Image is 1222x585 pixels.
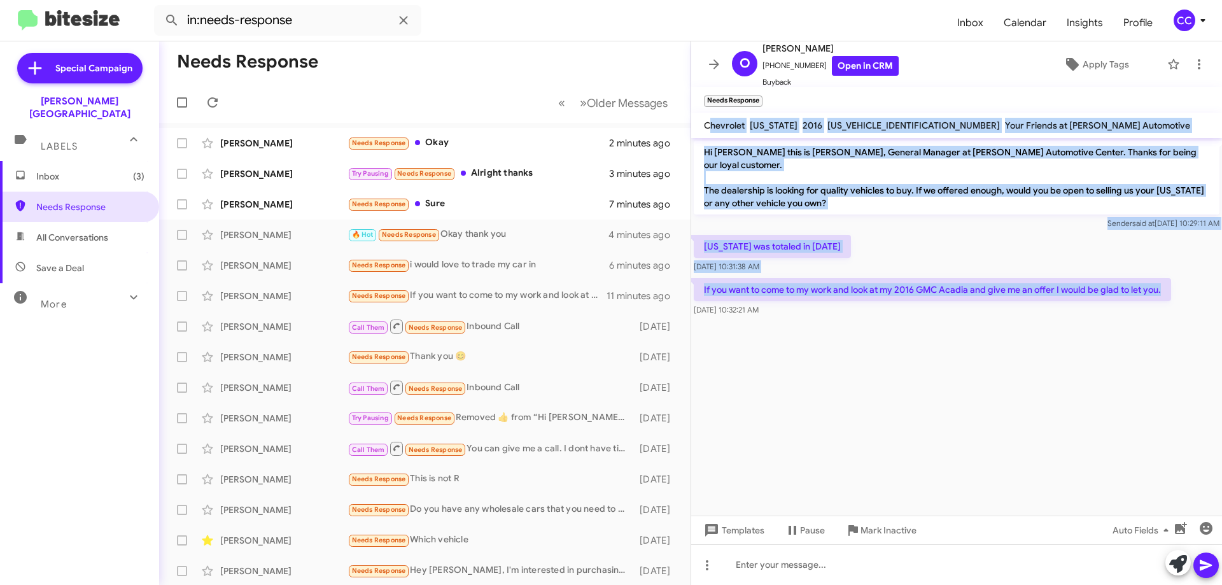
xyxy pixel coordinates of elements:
[1113,519,1174,542] span: Auto Fields
[220,442,348,455] div: [PERSON_NAME]
[740,53,750,74] span: O
[607,290,680,302] div: 11 minutes ago
[348,441,633,456] div: You can give me a call. I dont have time this week to swing by. I left the sales rep a sheet of w...
[348,349,633,364] div: Thank you 😊
[36,262,84,274] span: Save a Deal
[348,258,609,272] div: i would love to trade my car in
[860,519,916,542] span: Mark Inactive
[220,259,348,272] div: [PERSON_NAME]
[348,411,633,425] div: Removed ‌👍‌ from “ Hi [PERSON_NAME] this is [PERSON_NAME] at [PERSON_NAME][GEOGRAPHIC_DATA]. I wa...
[633,565,680,577] div: [DATE]
[352,505,406,514] span: Needs Response
[762,76,899,88] span: Buyback
[704,95,762,107] small: Needs Response
[572,90,675,116] button: Next
[348,502,633,517] div: Do you have any wholesale cars that you need to get rid of or any age inventory you would like to...
[220,137,348,150] div: [PERSON_NAME]
[1132,218,1155,228] span: said at
[348,288,607,303] div: If you want to come to my work and look at my 2016 GMC Acadia and give me an offer I would be gla...
[1102,519,1184,542] button: Auto Fields
[609,198,680,211] div: 7 minutes ago
[17,53,143,83] a: Special Campaign
[36,201,144,213] span: Needs Response
[133,170,144,183] span: (3)
[36,170,144,183] span: Inbox
[352,200,406,208] span: Needs Response
[352,536,406,544] span: Needs Response
[352,475,406,483] span: Needs Response
[587,96,668,110] span: Older Messages
[348,197,609,211] div: Sure
[348,472,633,486] div: This is not R
[1083,53,1129,76] span: Apply Tags
[348,227,608,242] div: Okay thank you
[220,534,348,547] div: [PERSON_NAME]
[220,351,348,363] div: [PERSON_NAME]
[633,534,680,547] div: [DATE]
[220,198,348,211] div: [PERSON_NAME]
[220,229,348,241] div: [PERSON_NAME]
[633,442,680,455] div: [DATE]
[633,351,680,363] div: [DATE]
[580,95,587,111] span: »
[220,320,348,333] div: [PERSON_NAME]
[352,139,406,147] span: Needs Response
[352,169,389,178] span: Try Pausing
[1005,120,1190,131] span: Your Friends at [PERSON_NAME] Automotive
[800,519,825,542] span: Pause
[220,167,348,180] div: [PERSON_NAME]
[1113,4,1163,41] span: Profile
[835,519,927,542] button: Mark Inactive
[41,141,78,152] span: Labels
[827,120,1000,131] span: [US_VEHICLE_IDENTIFICATION_NUMBER]
[220,504,348,516] div: [PERSON_NAME]
[694,278,1171,301] p: If you want to come to my work and look at my 2016 GMC Acadia and give me an offer I would be gla...
[352,261,406,269] span: Needs Response
[609,259,680,272] div: 6 minutes ago
[1174,10,1195,31] div: CC
[633,412,680,425] div: [DATE]
[352,414,389,422] span: Try Pausing
[352,353,406,361] span: Needs Response
[397,169,451,178] span: Needs Response
[348,533,633,547] div: Which vehicle
[558,95,565,111] span: «
[352,323,385,332] span: Call Them
[633,320,680,333] div: [DATE]
[633,381,680,394] div: [DATE]
[551,90,675,116] nav: Page navigation example
[348,379,633,395] div: Inbound Call
[832,56,899,76] a: Open in CRM
[177,52,318,72] h1: Needs Response
[704,120,745,131] span: Chevrolet
[1057,4,1113,41] a: Insights
[220,473,348,486] div: [PERSON_NAME]
[352,292,406,300] span: Needs Response
[633,504,680,516] div: [DATE]
[762,41,899,56] span: [PERSON_NAME]
[947,4,994,41] a: Inbox
[691,519,775,542] button: Templates
[352,384,385,393] span: Call Them
[551,90,573,116] button: Previous
[1030,53,1161,76] button: Apply Tags
[994,4,1057,41] a: Calendar
[348,563,633,578] div: Hey [PERSON_NAME], I'm interested in purchasing one of your sierra 1500 AT4s Stock# 260020 and wo...
[762,56,899,76] span: [PHONE_NUMBER]
[609,167,680,180] div: 3 minutes ago
[220,412,348,425] div: [PERSON_NAME]
[220,565,348,577] div: [PERSON_NAME]
[694,141,1219,215] p: Hi [PERSON_NAME] this is [PERSON_NAME], General Manager at [PERSON_NAME] Automotive Center. Thank...
[750,120,797,131] span: [US_STATE]
[55,62,132,74] span: Special Campaign
[352,567,406,575] span: Needs Response
[348,166,609,181] div: Alright thanks
[397,414,451,422] span: Needs Response
[409,384,463,393] span: Needs Response
[694,262,759,271] span: [DATE] 10:31:38 AM
[41,299,67,310] span: More
[382,230,436,239] span: Needs Response
[348,318,633,334] div: Inbound Call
